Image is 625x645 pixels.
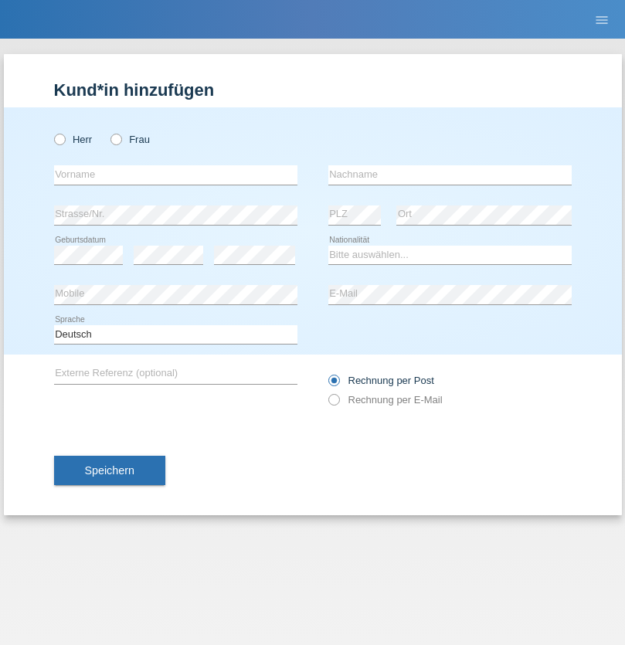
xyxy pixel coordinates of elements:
i: menu [594,12,610,28]
label: Herr [54,134,93,145]
label: Rechnung per Post [328,375,434,386]
label: Frau [110,134,150,145]
input: Frau [110,134,121,144]
button: Speichern [54,456,165,485]
input: Rechnung per Post [328,375,338,394]
input: Herr [54,134,64,144]
h1: Kund*in hinzufügen [54,80,572,100]
label: Rechnung per E-Mail [328,394,443,406]
a: menu [586,15,617,24]
input: Rechnung per E-Mail [328,394,338,413]
span: Speichern [85,464,134,477]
